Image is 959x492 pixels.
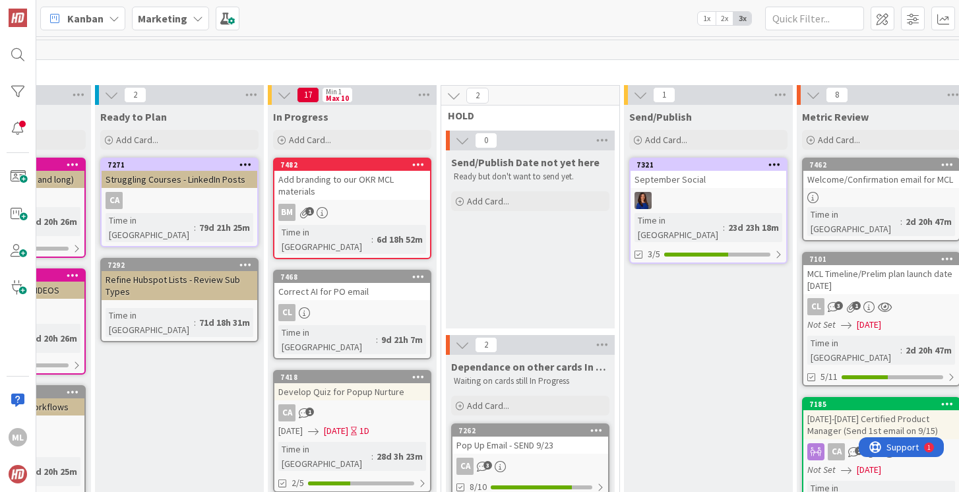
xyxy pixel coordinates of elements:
span: 1 [305,408,314,416]
span: [DATE] [857,318,881,332]
i: Not Set [807,464,836,476]
div: Pop Up Email - SEND 9/23 [452,437,608,454]
div: 7321 [631,159,786,171]
span: 2 [124,87,146,103]
div: Welcome/Confirmation email for MCL [803,171,959,188]
div: Refine Hubspot Lists - Review Sub Types [102,271,257,300]
span: 2 [855,446,863,455]
div: 7262 [458,426,608,435]
div: 7185 [809,400,959,409]
div: Time in [GEOGRAPHIC_DATA] [807,336,900,365]
span: : [900,343,902,357]
div: 7462 [803,159,959,171]
span: : [376,332,378,347]
div: Struggling Courses - LinkedIn Posts [102,171,257,188]
span: 5/11 [820,370,838,384]
div: 23d 23h 18m [725,220,782,235]
span: HOLD [448,109,603,122]
div: CL [803,298,959,315]
span: 2x [716,12,733,25]
i: Not Set [807,319,836,330]
div: 7418Develop Quiz for Popup Nurture [274,371,430,400]
span: Support [28,2,60,18]
div: Time in [GEOGRAPHIC_DATA] [278,225,371,254]
div: 1D [359,424,369,438]
div: Time in [GEOGRAPHIC_DATA] [807,207,900,236]
span: 3 [483,461,492,470]
div: Add branding to our OKR MCL materials [274,171,430,200]
div: 7271 [108,160,257,169]
span: : [723,220,725,235]
img: SL [634,192,652,209]
div: 7101 [803,253,959,265]
div: 7468 [280,272,430,282]
div: 9d 21h 7m [378,332,426,347]
div: CL [278,304,295,321]
div: 7482 [280,160,430,169]
div: 71d 18h 31m [196,315,253,330]
div: September Social [631,171,786,188]
div: 7418 [280,373,430,382]
span: [DATE] [324,424,348,438]
span: Ready to Plan [100,110,167,123]
div: 2d 20h 47m [902,214,955,229]
span: : [900,214,902,229]
span: 1 [653,87,675,103]
div: 7262Pop Up Email - SEND 9/23 [452,425,608,454]
div: 7321 [636,160,786,169]
p: Waiting on cards still In Progress [454,376,607,386]
div: 93d 20h 26m [23,214,80,229]
div: 7185 [803,398,959,410]
span: 3 [834,301,843,310]
img: Visit kanbanzone.com [9,9,27,27]
div: CA [278,404,295,421]
span: Add Card... [645,134,687,146]
div: 7482 [274,159,430,171]
span: Add Card... [818,134,860,146]
div: 93d 20h 25m [23,464,80,479]
div: ML [9,428,27,446]
div: CA [452,458,608,475]
span: : [194,315,196,330]
div: Time in [GEOGRAPHIC_DATA] [634,213,723,242]
div: CA [456,458,474,475]
span: Add Card... [116,134,158,146]
div: 7101MCL Timeline/Prelim plan launch date [DATE] [803,253,959,294]
span: Add Card... [467,400,509,412]
div: CA [274,404,430,421]
img: avatar [9,465,27,483]
div: 7185[DATE]-[DATE] Certified Product Manager (Send 1st email on 9/15) [803,398,959,439]
span: Send/Publish Date not yet here [451,156,600,169]
div: 7418 [274,371,430,383]
span: Dependance on other cards In progress [451,360,609,373]
span: 2 [466,88,489,104]
span: 3/5 [648,247,660,261]
div: Time in [GEOGRAPHIC_DATA] [278,442,371,471]
span: 17 [297,87,319,103]
div: BM [278,204,295,221]
div: Min 1 [326,88,342,95]
span: Send/Publish [629,110,692,123]
div: 93d 20h 26m [23,331,80,346]
div: Time in [GEOGRAPHIC_DATA] [278,325,376,354]
span: Add Card... [289,134,331,146]
div: MCL Timeline/Prelim plan launch date [DATE] [803,265,959,294]
div: [DATE]-[DATE] Certified Product Manager (Send 1st email on 9/15) [803,410,959,439]
span: In Progress [273,110,328,123]
div: 6d 18h 52m [373,232,426,247]
div: CA [803,443,959,460]
div: 7101 [809,255,959,264]
span: 1 [305,207,314,216]
div: 7468Correct AI for PO email [274,271,430,300]
div: 7468 [274,271,430,283]
div: 79d 21h 25m [196,220,253,235]
span: 2 [475,337,497,353]
div: 7292 [102,259,257,271]
input: Quick Filter... [765,7,864,30]
div: CL [807,298,824,315]
div: 7482Add branding to our OKR MCL materials [274,159,430,200]
div: Max 10 [326,95,349,102]
span: 8 [826,87,848,103]
span: [DATE] [857,463,881,477]
div: CA [106,192,123,209]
